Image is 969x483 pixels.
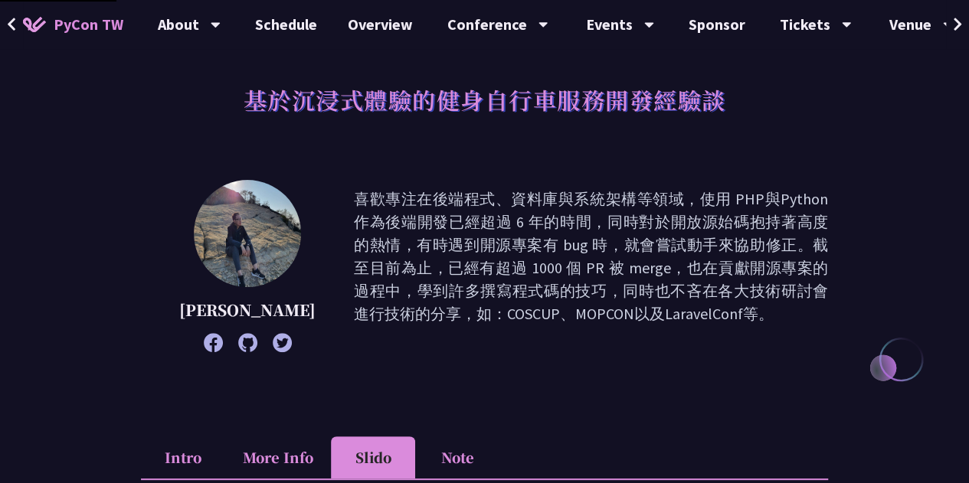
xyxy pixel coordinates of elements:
img: Home icon of PyCon TW 2025 [23,17,46,32]
p: [PERSON_NAME] [179,299,316,321]
a: PyCon TW [8,5,139,44]
li: Intro [141,436,225,478]
li: More Info [225,436,331,478]
li: Note [415,436,499,478]
img: Peter [194,180,301,287]
span: PyCon TW [54,13,123,36]
h1: 基於沉浸式體驗的健身自行車服務開發經驗談 [244,77,726,122]
li: Slido [331,436,415,478]
p: 喜歡專注在後端程式、資料庫與系統架構等領域，使用 PHP與Python 作為後端開發已經超過 6 年的時間，同時對於開放源始碼抱持著高度的熱情，有時遇到開源專案有 bug 時，就會嘗試動手來協助... [354,188,828,344]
